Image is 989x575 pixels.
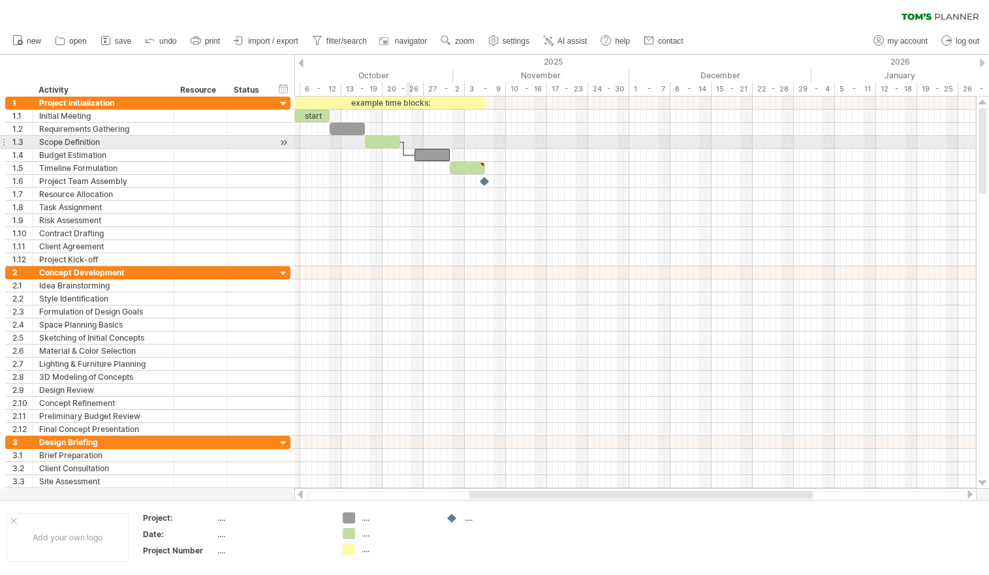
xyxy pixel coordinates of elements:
[629,82,670,96] div: 1 - 7
[39,97,167,109] div: Project Initialization
[712,82,753,96] div: 15 - 21
[39,488,167,501] div: Client Needs Analysis
[12,410,32,422] div: 2.11
[39,358,167,370] div: Lighting & Furniture Planning
[39,475,167,488] div: Site Assessment
[159,37,177,46] span: undo
[39,149,167,161] div: Budget Estimation
[217,545,327,556] div: ....
[69,37,87,46] span: open
[12,371,32,383] div: 2.8
[465,512,536,523] div: ....
[277,136,290,149] div: scroll to activity
[12,201,32,213] div: 1.8
[424,82,465,96] div: 27 - 2
[39,227,167,240] div: Contract Drafting
[39,371,167,383] div: 3D Modeling of Concepts
[383,82,424,96] div: 20 - 26
[294,110,330,122] div: start
[395,37,427,46] span: navigator
[12,305,32,318] div: 2.3
[588,82,629,96] div: 24 - 30
[658,37,683,46] span: contact
[362,512,433,523] div: ....
[12,397,32,409] div: 2.10
[465,82,506,96] div: 3 - 9
[876,82,917,96] div: 12 - 18
[39,136,167,148] div: Scope Definition
[506,82,547,96] div: 10 - 16
[39,123,167,135] div: Requirements Gathering
[39,436,167,448] div: Design Briefing
[670,82,712,96] div: 8 - 14
[39,84,166,97] div: Activity
[870,33,932,50] a: my account
[485,33,533,50] a: settings
[142,33,181,50] a: undo
[12,253,32,266] div: 1.12
[143,529,215,540] div: Date:
[39,305,167,318] div: Formulation of Design Goals
[39,266,167,279] div: Concept Development
[39,449,167,461] div: Brief Preparation
[12,97,32,109] div: 1
[503,37,529,46] span: settings
[39,319,167,331] div: Space Planning Basics
[12,319,32,331] div: 2.4
[377,33,431,50] a: navigator
[956,37,979,46] span: log out
[640,33,687,50] a: contact
[917,82,958,96] div: 19 - 25
[12,292,32,305] div: 2.2
[597,33,634,50] a: help
[12,162,32,174] div: 1.5
[557,37,587,46] span: AI assist
[143,512,215,523] div: Project:
[300,82,341,96] div: 6 - 12
[187,33,224,50] a: print
[888,37,928,46] span: my account
[12,462,32,474] div: 3.2
[97,33,135,50] a: save
[12,332,32,344] div: 2.5
[12,279,32,292] div: 2.1
[230,33,302,50] a: import / export
[455,37,474,46] span: zoom
[12,266,32,279] div: 2
[341,82,383,96] div: 13 - 19
[39,423,167,435] div: Final Concept Presentation
[12,175,32,187] div: 1.6
[453,69,629,82] div: November 2025
[39,188,167,200] div: Resource Allocation
[234,84,262,97] div: Status
[12,136,32,148] div: 1.3
[52,33,91,50] a: open
[12,123,32,135] div: 1.2
[12,110,32,122] div: 1.1
[39,110,167,122] div: Initial Meeting
[39,214,167,226] div: Risk Assessment
[217,529,327,540] div: ....
[309,33,371,50] a: filter/search
[12,488,32,501] div: 3.4
[39,410,167,422] div: Preliminary Budget Review
[938,33,983,50] a: log out
[362,544,433,555] div: ....
[12,449,32,461] div: 3.1
[547,82,588,96] div: 17 - 23
[39,162,167,174] div: Timeline Formulation
[143,545,215,556] div: Project Number
[115,37,131,46] span: save
[248,37,298,46] span: import / export
[39,332,167,344] div: Sketching of Initial Concepts
[39,240,167,253] div: Client Agreement
[39,292,167,305] div: Style Identification
[835,82,876,96] div: 5 - 11
[615,37,630,46] span: help
[217,512,327,523] div: ....
[9,33,45,50] a: new
[794,82,835,96] div: 29 - 4
[326,37,367,46] span: filter/search
[27,37,41,46] span: new
[39,462,167,474] div: Client Consultation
